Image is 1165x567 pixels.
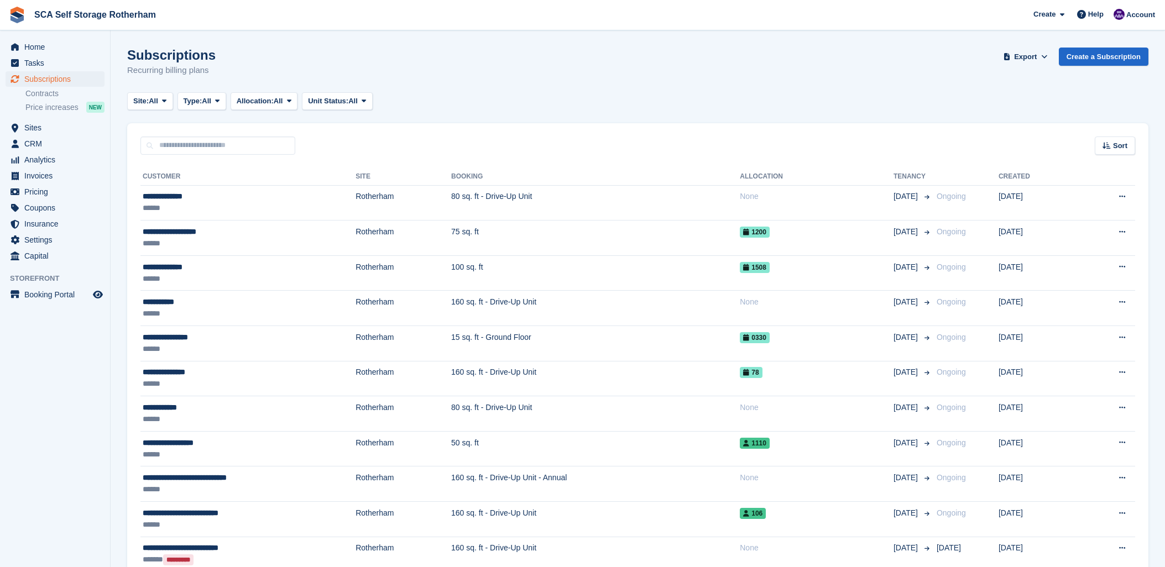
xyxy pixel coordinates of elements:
td: Rotherham [356,291,451,326]
div: NEW [86,102,105,113]
td: Rotherham [356,396,451,432]
td: [DATE] [999,466,1078,502]
td: 50 sq. ft [451,431,740,466]
a: menu [6,200,105,216]
a: Create a Subscription [1059,48,1148,66]
button: Site: All [127,92,173,111]
td: [DATE] [999,326,1078,361]
button: Export [1001,48,1050,66]
td: 75 sq. ft [451,221,740,256]
span: Ongoing [937,262,966,271]
a: menu [6,216,105,232]
td: [DATE] [999,221,1078,256]
td: Rotherham [356,466,451,502]
span: Ongoing [937,403,966,412]
span: Site: [133,96,149,107]
span: All [202,96,211,107]
div: None [740,191,894,202]
a: menu [6,184,105,200]
span: All [149,96,158,107]
span: Ongoing [937,192,966,201]
td: [DATE] [999,185,1078,221]
th: Allocation [740,168,894,186]
span: Subscriptions [24,71,91,87]
span: All [348,96,358,107]
span: Sort [1113,140,1127,151]
td: Rotherham [356,185,451,221]
span: Ongoing [937,473,966,482]
th: Created [999,168,1078,186]
td: [DATE] [999,291,1078,326]
a: menu [6,232,105,248]
span: [DATE] [937,543,961,552]
span: Analytics [24,152,91,167]
td: [DATE] [999,431,1078,466]
th: Booking [451,168,740,186]
a: menu [6,248,105,264]
th: Customer [140,168,356,186]
td: Rotherham [356,502,451,537]
button: Type: All [177,92,226,111]
span: Pricing [24,184,91,200]
td: 80 sq. ft - Drive-Up Unit [451,396,740,432]
span: Account [1126,9,1155,20]
a: menu [6,55,105,71]
a: menu [6,287,105,302]
span: [DATE] [894,542,920,554]
span: 1200 [740,227,770,238]
span: Insurance [24,216,91,232]
span: Home [24,39,91,55]
span: [DATE] [894,226,920,238]
span: 106 [740,508,766,519]
a: menu [6,136,105,151]
span: Capital [24,248,91,264]
td: 80 sq. ft - Drive-Up Unit [451,185,740,221]
td: [DATE] [999,396,1078,432]
img: Kelly Neesham [1114,9,1125,20]
span: Ongoing [937,333,966,342]
div: None [740,472,894,484]
td: Rotherham [356,431,451,466]
span: Ongoing [937,368,966,376]
a: Contracts [25,88,105,99]
td: 100 sq. ft [451,255,740,291]
div: None [740,296,894,308]
th: Site [356,168,451,186]
span: Settings [24,232,91,248]
span: All [274,96,283,107]
td: Rotherham [356,326,451,361]
span: Help [1088,9,1104,20]
span: Storefront [10,273,110,284]
span: Unit Status: [308,96,348,107]
a: Price increases NEW [25,101,105,113]
span: 1508 [740,262,770,273]
img: stora-icon-8386f47178a22dfd0bd8f6a31ec36ba5ce8667c1dd55bd0f319d3a0aa187defe.svg [9,7,25,23]
span: Ongoing [937,438,966,447]
td: 15 sq. ft - Ground Floor [451,326,740,361]
span: Create [1033,9,1056,20]
td: 160 sq. ft - Drive-Up Unit [451,361,740,396]
a: SCA Self Storage Rotherham [30,6,160,24]
span: Ongoing [937,508,966,517]
span: Price increases [25,102,79,113]
td: [DATE] [999,361,1078,396]
span: CRM [24,136,91,151]
span: Ongoing [937,227,966,236]
span: [DATE] [894,261,920,273]
h1: Subscriptions [127,48,216,62]
span: [DATE] [894,472,920,484]
div: None [740,542,894,554]
span: Booking Portal [24,287,91,302]
td: Rotherham [356,361,451,396]
td: 160 sq. ft - Drive-Up Unit - Annual [451,466,740,502]
span: [DATE] [894,296,920,308]
button: Unit Status: All [302,92,372,111]
span: [DATE] [894,191,920,202]
button: Allocation: All [231,92,298,111]
span: Invoices [24,168,91,183]
span: 1110 [740,438,770,449]
span: [DATE] [894,402,920,413]
td: Rotherham [356,221,451,256]
span: 0330 [740,332,770,343]
span: [DATE] [894,332,920,343]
